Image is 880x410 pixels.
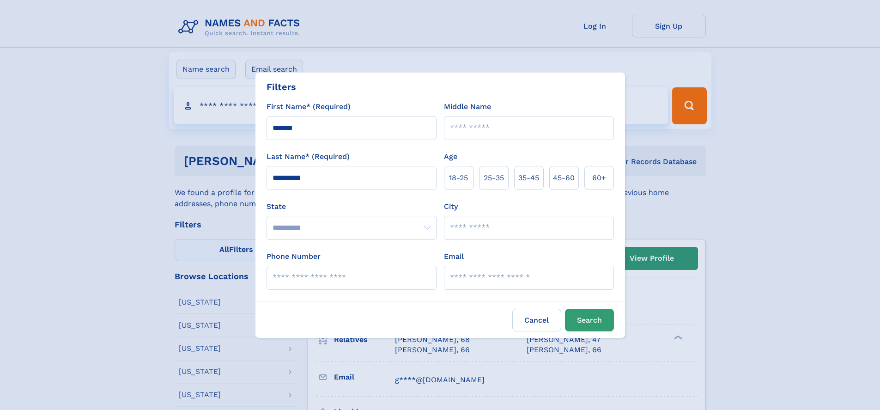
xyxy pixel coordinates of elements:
[267,151,350,162] label: Last Name* (Required)
[449,172,468,184] span: 18‑25
[484,172,504,184] span: 25‑35
[267,201,437,212] label: State
[565,309,614,331] button: Search
[553,172,575,184] span: 45‑60
[518,172,539,184] span: 35‑45
[444,101,491,112] label: Middle Name
[267,80,296,94] div: Filters
[592,172,606,184] span: 60+
[267,101,351,112] label: First Name* (Required)
[444,201,458,212] label: City
[512,309,561,331] label: Cancel
[444,151,457,162] label: Age
[444,251,464,262] label: Email
[267,251,321,262] label: Phone Number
